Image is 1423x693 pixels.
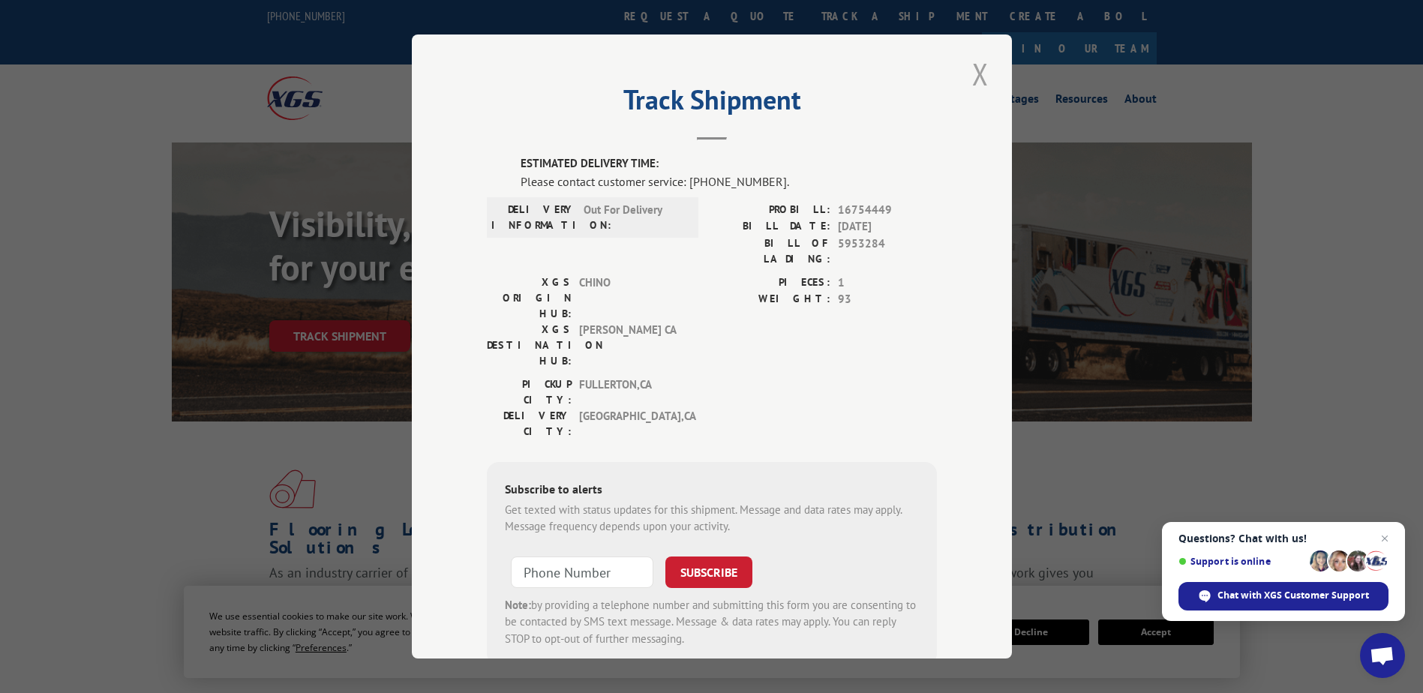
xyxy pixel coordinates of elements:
label: PIECES: [712,274,830,292]
div: Please contact customer service: [PHONE_NUMBER]. [521,172,937,190]
span: Out For Delivery [584,202,685,233]
a: Open chat [1360,633,1405,678]
span: 16754449 [838,202,937,219]
label: DELIVERY INFORMATION: [491,202,576,233]
h2: Track Shipment [487,89,937,118]
div: Get texted with status updates for this shipment. Message and data rates may apply. Message frequ... [505,502,919,535]
span: 1 [838,274,937,292]
label: BILL DATE: [712,218,830,235]
label: ESTIMATED DELIVERY TIME: [521,155,937,172]
label: PICKUP CITY: [487,376,572,408]
div: Subscribe to alerts [505,480,919,502]
label: PROBILL: [712,202,830,219]
span: Chat with XGS Customer Support [1178,582,1388,610]
label: XGS ORIGIN HUB: [487,274,572,322]
span: [DATE] [838,218,937,235]
span: Chat with XGS Customer Support [1217,589,1369,602]
span: CHINO [579,274,680,322]
span: 5953284 [838,235,937,267]
label: WEIGHT: [712,291,830,308]
span: [GEOGRAPHIC_DATA] , CA [579,408,680,439]
strong: Note: [505,598,531,612]
label: BILL OF LADING: [712,235,830,267]
button: SUBSCRIBE [665,556,752,588]
input: Phone Number [511,556,653,588]
button: Close modal [968,53,993,94]
label: DELIVERY CITY: [487,408,572,439]
span: Questions? Chat with us! [1178,532,1388,544]
div: by providing a telephone number and submitting this form you are consenting to be contacted by SM... [505,597,919,648]
span: FULLERTON , CA [579,376,680,408]
span: 93 [838,291,937,308]
span: Support is online [1178,556,1304,567]
span: [PERSON_NAME] CA [579,322,680,369]
label: XGS DESTINATION HUB: [487,322,572,369]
